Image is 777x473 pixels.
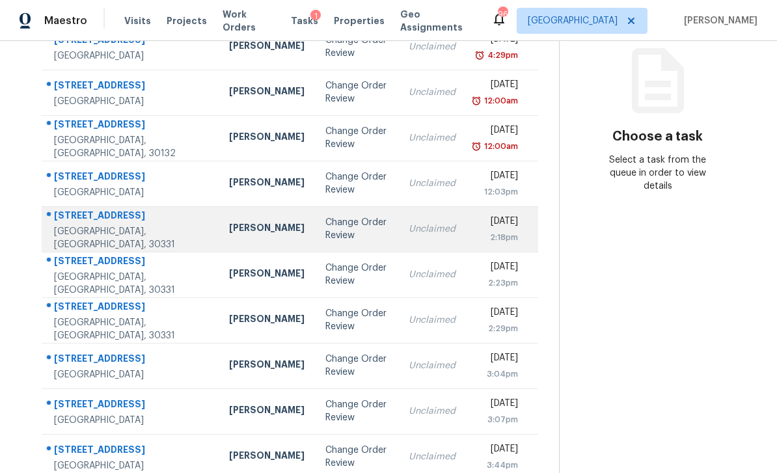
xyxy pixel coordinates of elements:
[612,130,703,143] h3: Choose a task
[476,368,518,381] div: 3:04pm
[54,254,208,271] div: [STREET_ADDRESS]
[325,170,388,196] div: Change Order Review
[54,134,208,160] div: [GEOGRAPHIC_DATA], [GEOGRAPHIC_DATA], 30132
[409,450,456,463] div: Unclaimed
[54,186,208,199] div: [GEOGRAPHIC_DATA]
[223,8,275,34] span: Work Orders
[124,14,151,27] span: Visits
[325,125,388,151] div: Change Order Review
[476,351,518,368] div: [DATE]
[54,398,208,414] div: [STREET_ADDRESS]
[325,398,388,424] div: Change Order Review
[482,140,518,153] div: 12:00am
[476,459,518,472] div: 3:44pm
[471,140,482,153] img: Overdue Alarm Icon
[325,444,388,470] div: Change Order Review
[409,359,456,372] div: Unclaimed
[471,94,482,107] img: Overdue Alarm Icon
[54,49,208,62] div: [GEOGRAPHIC_DATA]
[476,169,518,185] div: [DATE]
[167,14,207,27] span: Projects
[498,8,507,21] div: 96
[54,79,208,95] div: [STREET_ADDRESS]
[476,442,518,459] div: [DATE]
[229,312,305,329] div: [PERSON_NAME]
[400,8,476,34] span: Geo Assignments
[476,306,518,322] div: [DATE]
[476,215,518,231] div: [DATE]
[476,277,518,290] div: 2:23pm
[476,185,518,198] div: 12:03pm
[54,271,208,297] div: [GEOGRAPHIC_DATA], [GEOGRAPHIC_DATA], 30331
[229,85,305,101] div: [PERSON_NAME]
[476,78,518,94] div: [DATE]
[54,368,208,381] div: [GEOGRAPHIC_DATA]
[476,260,518,277] div: [DATE]
[229,176,305,192] div: [PERSON_NAME]
[325,353,388,379] div: Change Order Review
[409,177,456,190] div: Unclaimed
[310,10,321,23] div: 1
[409,405,456,418] div: Unclaimed
[54,352,208,368] div: [STREET_ADDRESS]
[54,209,208,225] div: [STREET_ADDRESS]
[291,16,318,25] span: Tasks
[409,131,456,144] div: Unclaimed
[229,130,305,146] div: [PERSON_NAME]
[325,34,388,60] div: Change Order Review
[44,14,87,27] span: Maestro
[54,118,208,134] div: [STREET_ADDRESS]
[409,314,456,327] div: Unclaimed
[482,94,518,107] div: 12:00am
[608,154,707,193] div: Select a task from the queue in order to view details
[54,170,208,186] div: [STREET_ADDRESS]
[54,414,208,427] div: [GEOGRAPHIC_DATA]
[229,221,305,237] div: [PERSON_NAME]
[409,223,456,236] div: Unclaimed
[679,14,757,27] span: [PERSON_NAME]
[476,124,518,140] div: [DATE]
[54,316,208,342] div: [GEOGRAPHIC_DATA], [GEOGRAPHIC_DATA], 30331
[476,413,518,426] div: 3:07pm
[54,459,208,472] div: [GEOGRAPHIC_DATA]
[54,33,208,49] div: [STREET_ADDRESS]
[325,216,388,242] div: Change Order Review
[229,449,305,465] div: [PERSON_NAME]
[409,268,456,281] div: Unclaimed
[229,358,305,374] div: [PERSON_NAME]
[325,262,388,288] div: Change Order Review
[334,14,385,27] span: Properties
[409,86,456,99] div: Unclaimed
[476,397,518,413] div: [DATE]
[476,231,518,244] div: 2:18pm
[528,14,618,27] span: [GEOGRAPHIC_DATA]
[229,403,305,420] div: [PERSON_NAME]
[485,49,518,62] div: 4:29pm
[476,322,518,335] div: 2:29pm
[54,443,208,459] div: [STREET_ADDRESS]
[409,40,456,53] div: Unclaimed
[229,267,305,283] div: [PERSON_NAME]
[325,79,388,105] div: Change Order Review
[54,95,208,108] div: [GEOGRAPHIC_DATA]
[474,49,485,62] img: Overdue Alarm Icon
[229,39,305,55] div: [PERSON_NAME]
[54,225,208,251] div: [GEOGRAPHIC_DATA], [GEOGRAPHIC_DATA], 30331
[54,300,208,316] div: [STREET_ADDRESS]
[325,307,388,333] div: Change Order Review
